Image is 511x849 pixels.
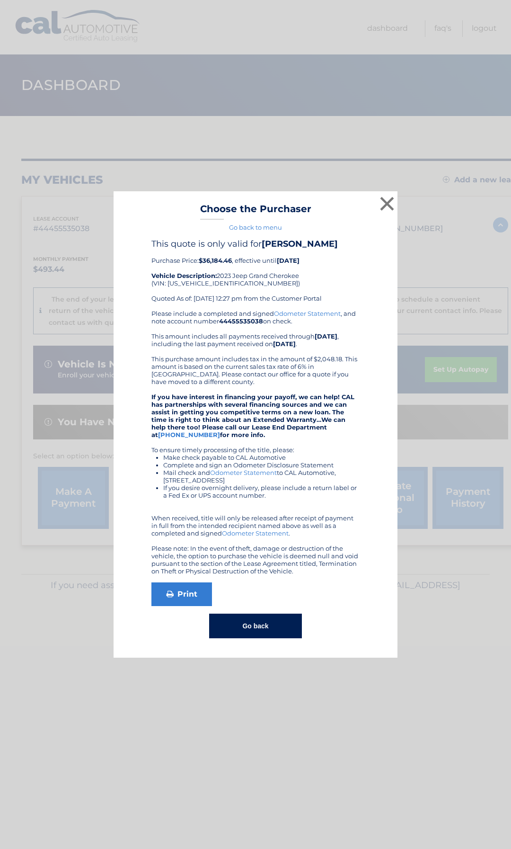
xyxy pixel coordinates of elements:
[277,257,300,264] b: [DATE]
[200,203,311,220] h3: Choose the Purchaser
[151,393,354,438] strong: If you have interest in financing your payoff, we can help! CAL has partnerships with several fin...
[151,582,212,606] a: Print
[229,223,282,231] a: Go back to menu
[210,469,277,476] a: Odometer Statement
[262,239,338,249] b: [PERSON_NAME]
[222,529,289,537] a: Odometer Statement
[151,310,360,575] div: Please include a completed and signed , and note account number on check. This amount includes al...
[273,340,296,348] b: [DATE]
[219,317,263,325] b: 44455535038
[199,257,232,264] b: $36,184.46
[151,239,360,310] div: Purchase Price: , effective until 2023 Jeep Grand Cherokee (VIN: [US_VEHICLE_IDENTIFICATION_NUMBE...
[209,614,301,638] button: Go back
[315,332,337,340] b: [DATE]
[163,469,360,484] li: Mail check and to CAL Automotive, [STREET_ADDRESS]
[151,272,217,279] strong: Vehicle Description:
[378,194,396,213] button: ×
[158,431,220,438] a: [PHONE_NUMBER]
[151,239,360,249] h4: This quote is only valid for
[163,484,360,499] li: If you desire overnight delivery, please include a return label or a Fed Ex or UPS account number.
[163,454,360,461] li: Make check payable to CAL Automotive
[274,310,341,317] a: Odometer Statement
[163,461,360,469] li: Complete and sign an Odometer Disclosure Statement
